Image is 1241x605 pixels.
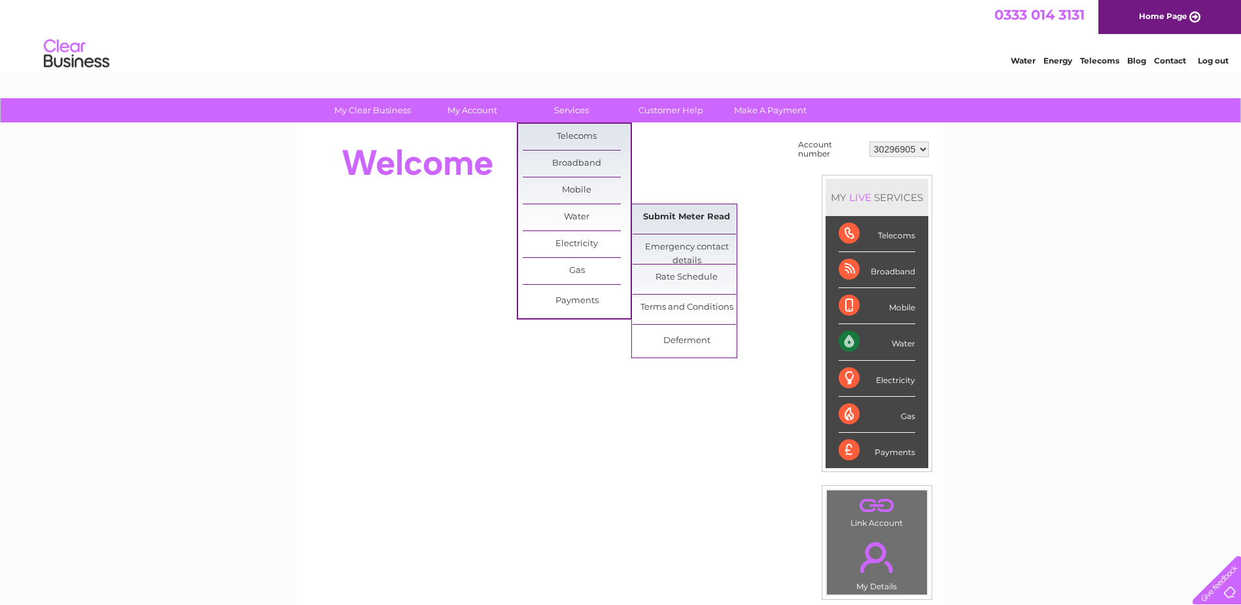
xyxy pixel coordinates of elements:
div: Electricity [839,361,915,397]
td: Account number [795,137,866,162]
a: Emergency contact details [633,234,741,261]
a: My Clear Business [319,98,427,122]
a: Deferment [633,328,741,354]
a: Make A Payment [716,98,824,122]
a: Mobile [523,177,631,204]
div: Gas [839,397,915,433]
a: Telecoms [1080,56,1119,65]
div: Clear Business is a trading name of Verastar Limited (registered in [GEOGRAPHIC_DATA] No. 3667643... [312,7,930,64]
a: Broadband [523,151,631,177]
a: Blog [1127,56,1146,65]
a: Telecoms [523,124,631,150]
div: Water [839,324,915,360]
div: Mobile [839,288,915,324]
a: Customer Help [617,98,725,122]
a: Log out [1198,56,1229,65]
div: MY SERVICES [826,179,928,216]
a: Submit Meter Read [633,204,741,230]
a: Rate Schedule [633,265,741,291]
div: Telecoms [839,216,915,252]
a: 0333 014 3131 [994,7,1085,23]
div: LIVE [847,191,874,204]
a: Payments [523,288,631,314]
a: Energy [1043,56,1072,65]
a: Water [1011,56,1036,65]
a: . [830,494,924,517]
a: Electricity [523,231,631,257]
a: Terms and Conditions [633,295,741,321]
a: Gas [523,258,631,284]
a: Services [517,98,625,122]
a: My Account [418,98,526,122]
a: Contact [1154,56,1186,65]
a: Water [523,204,631,230]
a: . [830,534,924,580]
div: Payments [839,433,915,468]
td: My Details [826,531,928,595]
img: logo.png [43,34,110,74]
td: Link Account [826,490,928,531]
div: Broadband [839,252,915,288]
